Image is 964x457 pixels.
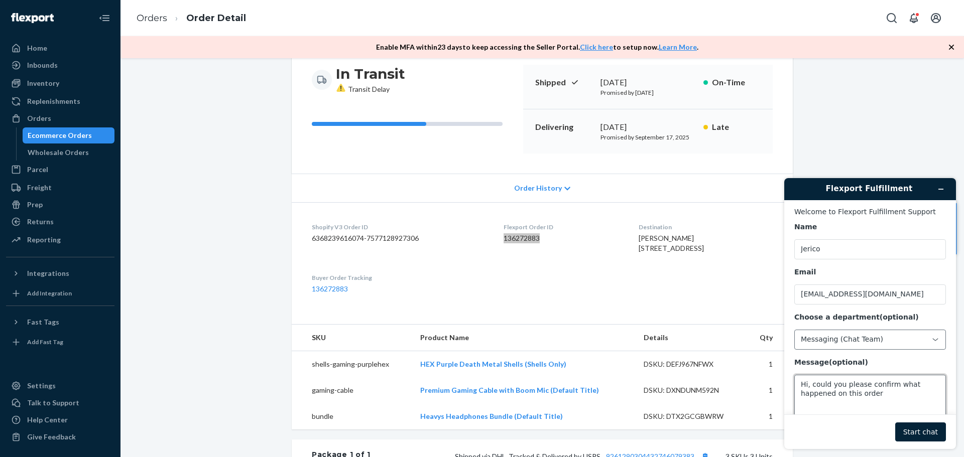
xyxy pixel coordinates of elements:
a: Help Center [6,412,114,428]
div: Orders [27,113,51,123]
a: Inbounds [6,57,114,73]
div: DSKU: DEFJ967NFWX [644,359,738,369]
div: Settings [27,381,56,391]
div: Home [27,43,47,53]
td: gaming-cable [292,377,412,403]
div: Add Fast Tag [27,338,63,346]
h3: In Transit [336,65,405,83]
a: Click here [580,43,613,51]
a: Freight [6,180,114,196]
iframe: To enrich screen reader interactions, please activate Accessibility in Grammarly extension settings [776,170,964,457]
div: Help Center [27,415,68,425]
a: Parcel [6,162,114,178]
a: 136272883 [312,284,348,293]
img: Flexport logo [11,13,54,23]
a: Prep [6,197,114,213]
div: Give Feedback [27,432,76,442]
td: 1 [746,377,793,403]
dt: Shopify V3 Order ID [312,223,488,231]
div: DSKU: DTX2GCGBWRW [644,411,738,421]
div: Wholesale Orders [28,147,89,158]
div: Inventory [27,78,59,88]
ol: breadcrumbs [129,4,254,33]
a: Returns [6,214,114,230]
th: SKU [292,325,412,351]
div: Parcel [27,165,48,175]
div: Replenishments [27,96,80,106]
a: HEX Purple Death Metal Shells (Shells Only) [420,360,566,368]
a: Replenishments [6,93,114,109]
a: Home [6,40,114,56]
button: Fast Tags [6,314,114,330]
dt: Buyer Order Tracking [312,273,488,282]
div: [DATE] [600,77,695,88]
a: Orders [6,110,114,126]
td: shells-gaming-purplehex [292,351,412,378]
div: Inbounds [27,60,58,70]
p: Promised by [DATE] [600,88,695,97]
a: Learn More [659,43,697,51]
td: bundle [292,403,412,429]
button: Open Search Box [882,8,902,28]
div: Add Integration [27,289,72,297]
button: Integrations [6,265,114,281]
p: Enable MFA within 23 days to keep accessing the Seller Portal. to setup now. . [376,42,698,52]
a: Reporting [6,232,114,248]
p: Delivering [535,121,592,133]
p: On-Time [712,77,761,88]
th: Qty [746,325,793,351]
span: Transit Delay [336,85,390,93]
div: DSKU: DXNDUNM592N [644,385,738,395]
a: Settings [6,378,114,394]
td: 1 [746,403,793,429]
div: Fast Tags [27,317,59,327]
a: Wholesale Orders [23,144,115,161]
p: Promised by September 17, 2025 [600,133,695,141]
a: Ecommerce Orders [23,127,115,143]
button: Close Navigation [94,8,114,28]
dd: 136272883 [504,233,622,243]
td: 1 [746,351,793,378]
button: Talk to Support [6,395,114,411]
a: Inventory [6,75,114,91]
span: [PERSON_NAME] [STREET_ADDRESS] [639,234,704,252]
a: Orders [137,13,167,24]
div: Returns [27,217,54,227]
a: Premium Gaming Cable with Boom Mic (Default Title) [420,386,599,394]
button: Open notifications [904,8,924,28]
button: Give Feedback [6,429,114,445]
p: Shipped [535,77,592,88]
a: Heavys Headphones Bundle (Default Title) [420,412,563,420]
dt: Flexport Order ID [504,223,622,231]
span: Order History [514,183,562,193]
a: Add Fast Tag [6,334,114,350]
p: Late [712,121,761,133]
div: Freight [27,183,52,193]
th: Product Name [412,325,635,351]
dd: 6368239616074-7577128927306 [312,233,488,243]
div: Reporting [27,235,61,245]
a: Add Integration [6,285,114,301]
dt: Destination [639,223,773,231]
div: Prep [27,200,43,210]
button: Open account menu [926,8,946,28]
div: Ecommerce Orders [28,130,92,140]
th: Details [636,325,746,351]
a: Order Detail [186,13,246,24]
div: Integrations [27,268,69,278]
span: Chat [22,7,43,16]
div: Talk to Support [27,398,79,408]
div: [DATE] [600,121,695,133]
